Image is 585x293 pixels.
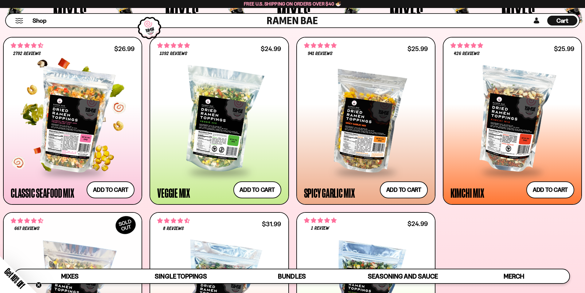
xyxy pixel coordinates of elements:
span: 1392 reviews [160,51,187,56]
span: 4.68 stars [11,42,43,49]
a: 4.68 stars 2792 reviews $26.99 Classic Seafood Mix Add to cart [3,37,142,205]
button: Close teaser [36,282,42,288]
div: $26.99 [114,46,135,52]
div: Classic Seafood Mix [11,187,74,198]
div: $24.99 [261,46,281,52]
span: Merch [504,272,524,280]
span: Seasoning and Sauce [368,272,438,280]
a: Mixes [14,269,125,283]
button: Add to cart [526,181,574,198]
a: Shop [33,16,46,26]
span: Free U.S. Shipping on Orders over $40 🍜 [244,1,341,7]
span: Single Toppings [155,272,207,280]
a: Cart [547,14,577,27]
a: 4.75 stars 941 reviews $25.99 Spicy Garlic Mix Add to cart [296,37,435,205]
button: Add to cart [233,181,281,198]
span: 8 reviews [163,226,184,231]
a: 4.76 stars 1392 reviews $24.99 Veggie Mix Add to cart [150,37,289,205]
div: Kimchi Mix [450,187,484,198]
span: 941 reviews [308,51,333,56]
span: 1 review [311,226,329,231]
span: 4.64 stars [11,217,43,225]
span: Shop [33,17,46,25]
span: 4.76 stars [157,42,190,49]
span: Mixes [61,272,79,280]
a: Merch [458,269,569,283]
span: Cart [556,17,568,24]
button: Add to cart [87,181,135,198]
button: Mobile Menu Trigger [15,18,23,23]
div: $25.99 [408,46,428,52]
div: Veggie Mix [157,187,190,198]
div: Spicy Garlic Mix [304,187,355,198]
div: $24.99 [408,221,428,227]
span: 4.75 stars [304,42,337,49]
a: Bundles [236,269,347,283]
span: Bundles [278,272,306,280]
a: Seasoning and Sauce [347,269,458,283]
span: 667 reviews [14,226,40,231]
span: 4.76 stars [450,42,483,49]
button: Add to cart [380,181,428,198]
span: 2792 reviews [13,51,41,56]
div: SOLD OUT [112,212,139,237]
div: $31.99 [262,221,281,227]
span: Get 10% Off [3,266,27,290]
a: 4.76 stars 426 reviews $25.99 Kimchi Mix Add to cart [443,37,582,205]
a: Single Toppings [125,269,236,283]
span: 4.62 stars [157,217,190,225]
div: $25.99 [554,46,574,52]
span: 5.00 stars [304,216,337,224]
span: 426 reviews [454,51,480,56]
